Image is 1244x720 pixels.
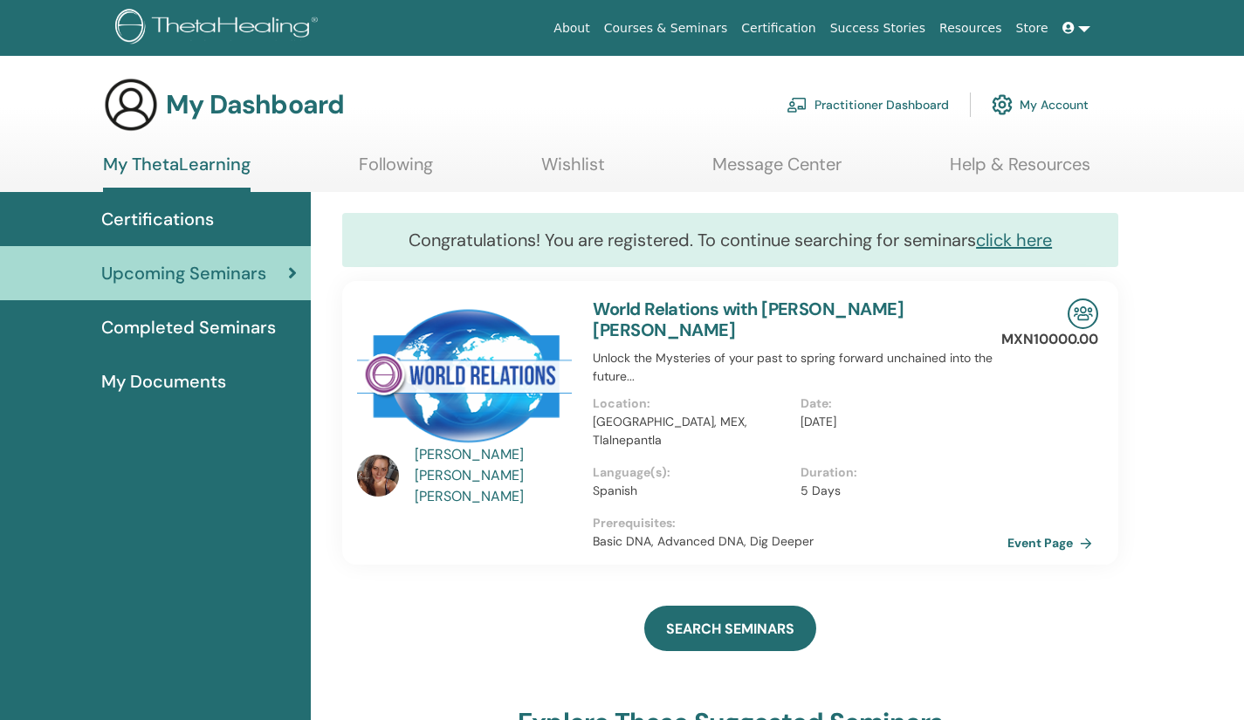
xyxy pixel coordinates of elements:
[101,314,276,340] span: Completed Seminars
[593,463,789,482] p: Language(s) :
[950,154,1090,188] a: Help & Resources
[593,349,1007,386] p: Unlock the Mysteries of your past to spring forward unchained into the future...
[546,12,596,45] a: About
[166,89,344,120] h3: My Dashboard
[101,368,226,394] span: My Documents
[787,86,949,124] a: Practitioner Dashboard
[593,394,789,413] p: Location :
[593,298,904,341] a: World Relations with [PERSON_NAME] [PERSON_NAME]
[597,12,735,45] a: Courses & Seminars
[103,154,251,192] a: My ThetaLearning
[801,413,997,431] p: [DATE]
[644,606,816,651] a: SEARCH SEMINARS
[115,9,324,48] img: logo.png
[593,413,789,449] p: [GEOGRAPHIC_DATA], MEX, Tlalnepantla
[992,86,1089,124] a: My Account
[801,394,997,413] p: Date :
[992,90,1013,120] img: cog.svg
[734,12,822,45] a: Certification
[1007,530,1099,556] a: Event Page
[415,444,576,507] a: [PERSON_NAME] [PERSON_NAME] [PERSON_NAME]
[101,260,266,286] span: Upcoming Seminars
[101,206,214,232] span: Certifications
[976,229,1052,251] a: click here
[932,12,1009,45] a: Resources
[593,532,1007,551] p: Basic DNA, Advanced DNA, Dig Deeper
[801,482,997,500] p: 5 Days
[1009,12,1055,45] a: Store
[357,455,399,497] img: default.jpg
[342,213,1118,267] div: Congratulations! You are registered. To continue searching for seminars
[541,154,605,188] a: Wishlist
[357,298,572,449] img: World Relations
[823,12,932,45] a: Success Stories
[1068,298,1098,329] img: In-Person Seminar
[787,97,808,113] img: chalkboard-teacher.svg
[666,620,794,638] span: SEARCH SEMINARS
[359,154,433,188] a: Following
[712,154,842,188] a: Message Center
[1001,329,1098,350] p: MXN10000.00
[103,77,159,133] img: generic-user-icon.jpg
[593,514,1007,532] p: Prerequisites :
[801,463,997,482] p: Duration :
[593,482,789,500] p: Spanish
